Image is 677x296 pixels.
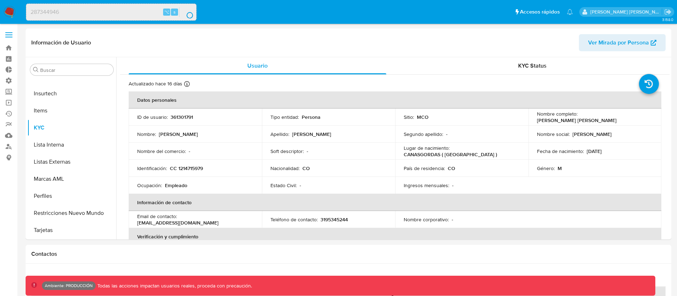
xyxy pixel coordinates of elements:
p: - [307,148,308,154]
button: Buscar [33,67,39,73]
p: Identificación : [137,165,167,171]
button: search-icon [179,7,194,17]
p: [PERSON_NAME] [573,131,612,137]
button: Tarjetas [27,222,116,239]
a: Notificaciones [567,9,573,15]
p: Apellido : [270,131,289,137]
button: Insurtech [27,85,116,102]
p: Actualizado hace 16 días [129,80,182,87]
p: Todas las acciones impactan usuarios reales, proceda con precaución. [96,282,252,289]
p: Lugar de nacimiento : [404,145,450,151]
p: CANASGORDAS ( [GEOGRAPHIC_DATA] ) [404,151,497,158]
span: Usuario [247,62,268,70]
p: Ambiente: PRODUCCIÓN [45,284,93,287]
p: Nombre completo : [537,111,577,117]
p: MCO [417,114,429,120]
h1: Información de Usuario [31,39,91,46]
p: Ingresos mensuales : [404,182,449,189]
p: ID de usuario : [137,114,168,120]
p: [DATE] [587,148,602,154]
p: 361301791 [171,114,193,120]
p: Género : [537,165,555,171]
input: Buscar usuario o caso... [26,7,196,17]
p: Nacionalidad : [270,165,300,171]
p: Teléfono de contacto : [270,216,318,223]
th: Datos personales [129,91,661,109]
input: Buscar [40,67,111,73]
button: Items [27,102,116,119]
button: Perfiles [27,187,116,205]
p: - [300,182,301,189]
p: CC 1214715979 [170,165,203,171]
button: Lista Interna [27,136,116,153]
p: - [452,182,453,189]
p: Nombre social : [537,131,570,137]
p: CO [302,165,310,171]
p: - [452,216,453,223]
span: Soluciones [331,274,359,282]
span: Historial CX [120,274,151,282]
button: Marcas AML [27,170,116,187]
p: CO [448,165,455,171]
p: Sitio : [404,114,414,120]
span: Accesos rápidos [520,8,560,16]
button: Restricciones Nuevo Mundo [27,205,116,222]
button: Listas Externas [27,153,116,170]
p: [PERSON_NAME] [292,131,331,137]
span: ⌥ [164,9,170,15]
p: Segundo apellido : [404,131,443,137]
p: - [189,148,190,154]
p: [PERSON_NAME] [159,131,198,137]
p: Fecha de nacimiento : [537,148,584,154]
p: Persona [302,114,321,120]
p: Ocupación : [137,182,162,189]
p: Empleado [165,182,187,189]
p: Tipo entidad : [270,114,299,120]
a: Salir [664,8,672,16]
p: Estado Civil : [270,182,297,189]
h1: Contactos [31,250,666,258]
span: KYC Status [518,62,547,70]
button: Ver Mirada por Persona [579,34,666,51]
p: victor.david@mercadolibre.com.co [590,9,662,15]
th: Verificación y cumplimiento [129,228,661,245]
p: Nombre : [137,131,156,137]
p: Email de contacto : [137,213,177,220]
p: País de residencia : [404,165,445,171]
p: Nombre corporativo : [404,216,449,223]
p: [EMAIL_ADDRESS][DOMAIN_NAME] [137,220,219,226]
span: Ver Mirada por Persona [588,34,649,51]
th: Información de contacto [129,194,661,211]
p: Soft descriptor : [270,148,304,154]
span: s [173,9,176,15]
span: Chat [549,274,561,282]
p: - [446,131,447,137]
p: 3195345244 [321,216,348,223]
p: M [558,165,562,171]
button: KYC [27,119,116,136]
p: Nombre del comercio : [137,148,186,154]
p: [PERSON_NAME] [PERSON_NAME] [537,117,617,123]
